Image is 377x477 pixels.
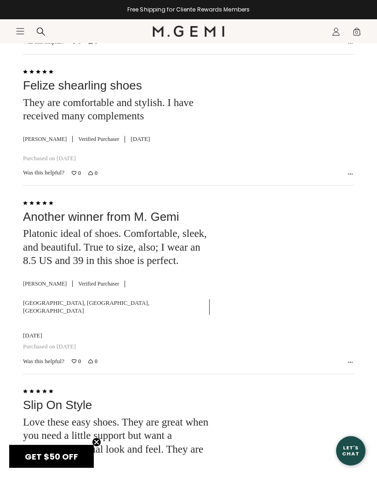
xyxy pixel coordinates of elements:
img: M.Gemi [153,26,225,37]
span: They are comfortable and stylish. I have received many complements [23,97,194,122]
button: Options Menu [347,170,354,178]
span: Platonic ideal of shoes. Comfortable, sleek, and beautiful. True to size, also; I wear an 8.5 US ... [23,228,207,266]
span: Verified Purchaser [78,136,125,143]
div: Purchased on [DATE] [23,155,215,163]
span: 0 [95,359,97,364]
span: Was this helpful? [23,358,64,365]
span: [PERSON_NAME] [23,136,73,142]
div: Purchased on [DATE] [23,343,215,351]
button: Options Menu [347,359,354,366]
div: [DATE] [23,332,42,340]
button: Vote down this review by Lauren C (0 votes) [88,357,97,366]
div: [DATE] [131,135,150,143]
span: 0 [78,359,81,364]
button: Vote up this review by Lauren C (0 votes) [72,357,81,366]
div: [GEOGRAPHIC_DATA], [GEOGRAPHIC_DATA], [GEOGRAPHIC_DATA] [23,299,204,315]
button: Vote down this review by Barbara M (0 votes) [88,168,97,178]
span: 0 [95,170,97,176]
button: Close teaser [92,438,101,447]
span: 0 [352,29,361,38]
div: GET $50 OFFClose teaser [9,445,94,468]
span: Was this helpful? [23,169,64,177]
button: Vote up this review by Barbara M (0 votes) [72,168,81,178]
div: Let's Chat [336,445,366,456]
div: Slip On Style [23,398,215,412]
button: Open site menu [16,27,25,36]
span: Love these easy shoes. They are great when you need a little support but want a comfortable casua... [23,416,208,468]
span: GET $50 OFF [25,451,78,462]
div: Felize shearling shoes [23,79,215,92]
span: [PERSON_NAME] [23,281,73,287]
div: Another winner from M. Gemi [23,210,215,224]
span: 0 [78,170,81,176]
span: Verified Purchaser [78,281,125,287]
